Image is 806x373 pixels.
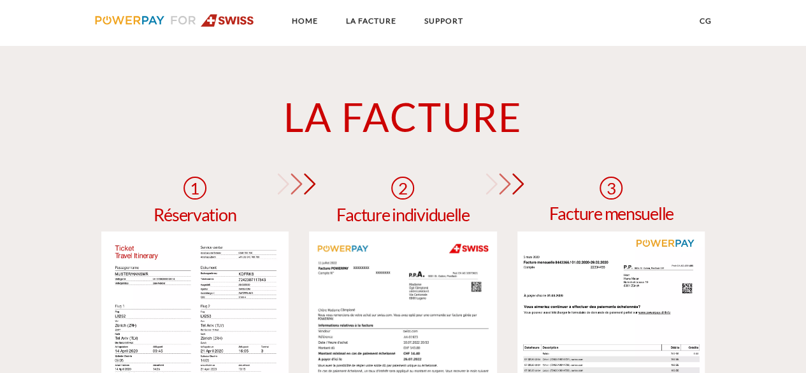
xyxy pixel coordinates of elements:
img: pfeil-swiss.png [481,173,526,194]
h4: Réservation [154,206,236,223]
div: 1 [184,177,206,200]
h4: Facture individuelle [336,206,469,223]
a: LA FACTURE [335,10,407,33]
div: 2 [391,177,414,200]
img: pfeil-swiss.png [273,173,317,194]
a: Home [280,10,328,33]
h1: LA FACTURE [91,93,716,142]
a: SUPPORT [413,10,473,33]
img: logo-swiss.svg [95,14,255,27]
h4: Facture mensuelle [549,205,673,222]
a: CG [689,10,723,33]
div: 3 [600,177,622,200]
